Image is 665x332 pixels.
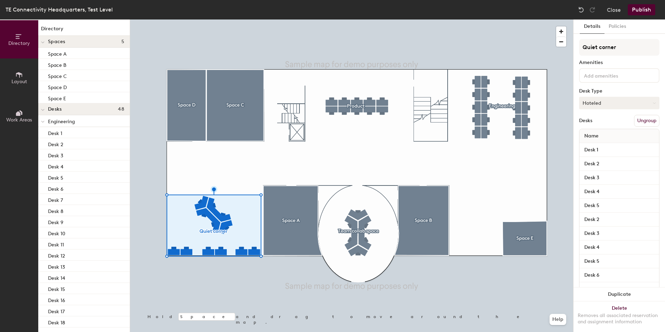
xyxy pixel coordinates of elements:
[48,60,66,68] p: Space B
[121,39,124,45] span: 5
[581,201,658,211] input: Unnamed desk
[48,82,67,90] p: Space D
[48,229,65,237] p: Desk 10
[48,106,62,112] span: Desks
[48,218,63,226] p: Desk 9
[48,195,63,203] p: Desk 7
[48,71,67,79] p: Space C
[48,251,65,259] p: Desk 12
[48,128,62,136] p: Desk 1
[581,229,658,238] input: Unnamed desk
[6,117,32,123] span: Work Areas
[579,118,592,124] div: Desks
[48,295,65,303] p: Desk 16
[48,151,63,159] p: Desk 3
[48,284,65,292] p: Desk 15
[48,184,63,192] p: Desk 6
[574,301,665,332] button: DeleteRemoves all associated reservation and assignment information
[48,206,63,214] p: Desk 8
[578,6,585,13] img: Undo
[581,159,658,169] input: Unnamed desk
[581,187,658,197] input: Unnamed desk
[581,173,658,183] input: Unnamed desk
[48,162,63,170] p: Desk 4
[581,284,658,294] input: Unnamed desk
[48,262,65,270] p: Desk 13
[628,4,655,15] button: Publish
[607,4,621,15] button: Close
[48,240,64,248] p: Desk 11
[48,140,63,148] p: Desk 2
[11,79,27,85] span: Layout
[581,145,658,155] input: Unnamed desk
[581,215,658,224] input: Unnamed desk
[48,119,75,125] span: Engineering
[574,287,665,301] button: Duplicate
[48,318,65,326] p: Desk 18
[578,313,661,325] div: Removes all associated reservation and assignment information
[581,256,658,266] input: Unnamed desk
[48,94,66,102] p: Space E
[579,88,659,94] div: Desk Type
[583,71,645,79] input: Add amenities
[6,5,113,14] div: TE Connectivity Headquarters, Test Level
[48,273,65,281] p: Desk 14
[48,49,66,57] p: Space A
[8,40,30,46] span: Directory
[589,6,596,13] img: Redo
[118,106,124,112] span: 48
[48,39,65,45] span: Spaces
[581,270,658,280] input: Unnamed desk
[550,314,566,325] button: Help
[579,97,659,109] button: Hoteled
[580,19,604,34] button: Details
[581,243,658,252] input: Unnamed desk
[634,115,659,127] button: Ungroup
[48,173,63,181] p: Desk 5
[48,307,65,315] p: Desk 17
[38,25,130,36] h1: Directory
[604,19,630,34] button: Policies
[579,60,659,65] div: Amenities
[581,130,602,142] span: Name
